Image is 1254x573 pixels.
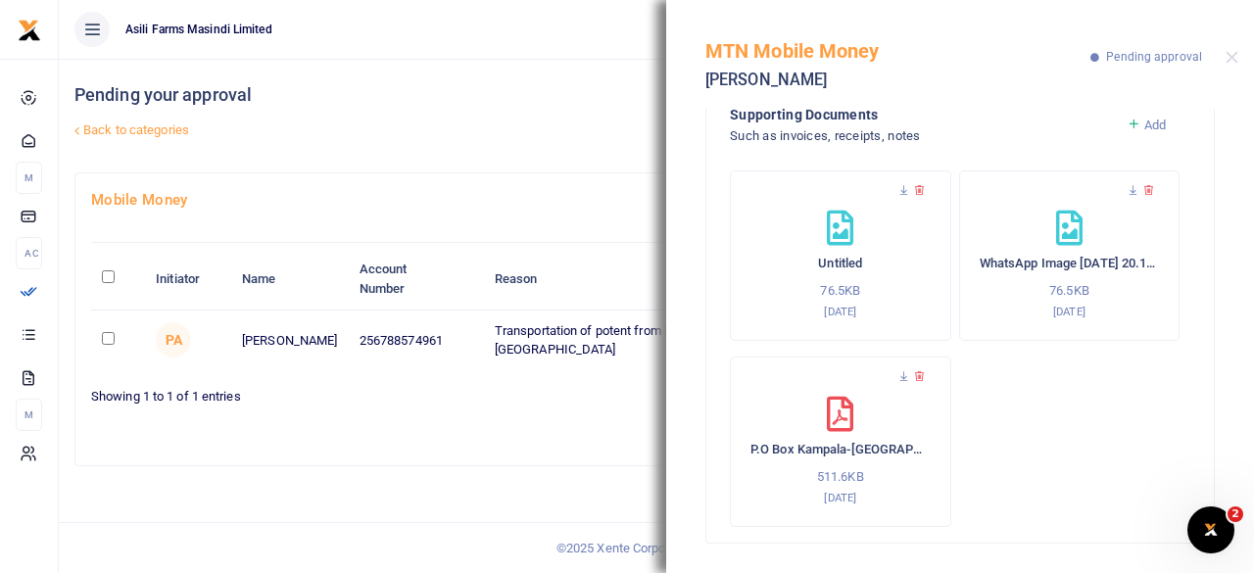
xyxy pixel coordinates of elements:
[1144,118,1166,132] span: Add
[70,114,845,147] a: Back to categories
[705,39,1090,63] h5: MTN Mobile Money
[750,467,931,488] p: 511.6KB
[91,189,1222,211] h4: Mobile Money
[349,310,484,370] td: 256788574961
[145,249,231,310] th: Initiator: activate to sort column ascending
[980,281,1160,302] p: 76.5KB
[730,125,1111,147] h4: Such as invoices, receipts, notes
[231,310,349,370] td: [PERSON_NAME]
[1106,50,1202,64] span: Pending approval
[1187,506,1234,553] iframe: Intercom live chat
[959,170,1181,341] div: WhatsApp Image 2025-09-06 at 20.16.10(1)
[16,399,42,431] li: M
[118,21,280,38] span: Asili Farms Masindi Limited
[730,357,951,527] div: P.O Box Kampala-Uganda, Nakawa Next to URA-17_compressed
[18,19,41,42] img: logo-small
[750,256,931,271] h6: Untitled
[484,249,919,310] th: Reason: activate to sort column ascending
[1228,506,1243,522] span: 2
[1127,118,1167,132] a: Add
[750,281,931,302] p: 76.5KB
[16,237,42,269] li: Ac
[231,249,349,310] th: Name: activate to sort column ascending
[74,84,845,106] h4: Pending your approval
[16,162,42,194] li: M
[824,305,856,318] small: [DATE]
[730,104,1111,125] h4: Supporting Documents
[349,249,484,310] th: Account Number: activate to sort column ascending
[484,310,919,370] td: Transportation of potent from bukora adiconstor and Used tyres from [GEOGRAPHIC_DATA]
[156,322,191,358] span: Pricillah Ankunda
[705,71,1090,90] h5: [PERSON_NAME]
[824,491,856,504] small: [DATE]
[980,256,1160,271] h6: WhatsApp Image [DATE] 20.16.10(1)
[18,22,41,36] a: logo-small logo-large logo-large
[91,249,145,310] th: : activate to sort column descending
[1226,51,1238,64] button: Close
[91,376,649,406] div: Showing 1 to 1 of 1 entries
[730,170,951,341] div: Untitled
[1053,305,1085,318] small: [DATE]
[750,442,931,457] h6: P.O Box Kampala-[GEOGRAPHIC_DATA], Nakawa Next to URA-17_compressed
